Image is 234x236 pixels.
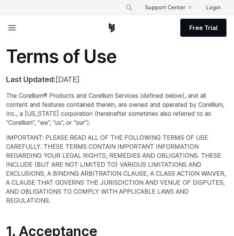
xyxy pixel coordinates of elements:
a: Corellium Home [107,23,116,32]
div: Navigation Menu [119,1,226,14]
a: Login [200,1,226,14]
a: Free Trial [180,19,226,37]
p: [DATE] [6,74,228,85]
h1: Terms of Use [6,45,228,68]
span: IMPORTANT: PLEASE READ ALL OF THE FOLLOWING TERMS OF USE CAREFULLY. THESE TERMS CONTAIN IMPORTANT... [6,134,226,204]
span: Free Trial [189,23,217,32]
button: Search [122,1,136,14]
span: The Corellium® Products and Corellium Services (defined below), and all content and features cont... [6,92,224,126]
a: Support Center [139,1,197,14]
strong: Last Updated: [6,75,56,84]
